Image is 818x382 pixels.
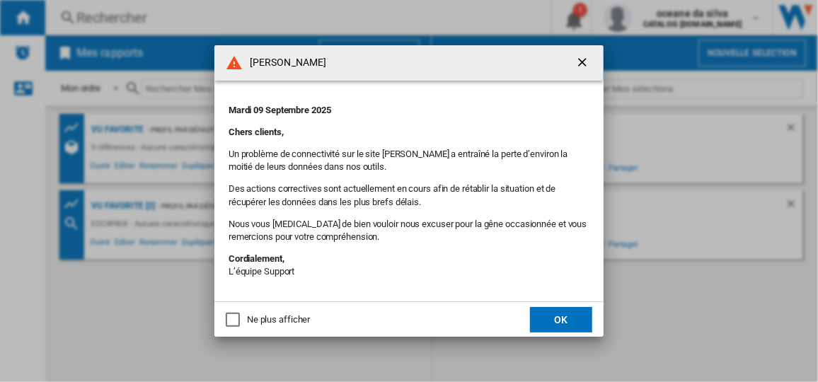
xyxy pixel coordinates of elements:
[229,183,589,208] p: Des actions correctives sont actuellement en cours afin de rétablir la situation et de récupérer ...
[229,148,589,173] p: Un problème de connectivité sur le site [PERSON_NAME] a entraîné la perte d’environ la moitié de ...
[229,253,284,264] strong: Cordialement,
[247,313,310,326] div: Ne plus afficher
[229,218,589,243] p: Nous vous [MEDICAL_DATA] de bien vouloir nous excuser pour la gêne occasionnée et vous remercions...
[229,253,589,278] p: L’équipe Support
[229,127,284,137] strong: Chers clients,
[570,49,598,77] button: getI18NText('BUTTONS.CLOSE_DIALOG')
[575,55,592,72] ng-md-icon: getI18NText('BUTTONS.CLOSE_DIALOG')
[243,56,326,70] h4: [PERSON_NAME]
[226,313,310,327] md-checkbox: Ne plus afficher
[229,105,331,115] strong: Mardi 09 Septembre 2025
[530,307,592,332] button: OK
